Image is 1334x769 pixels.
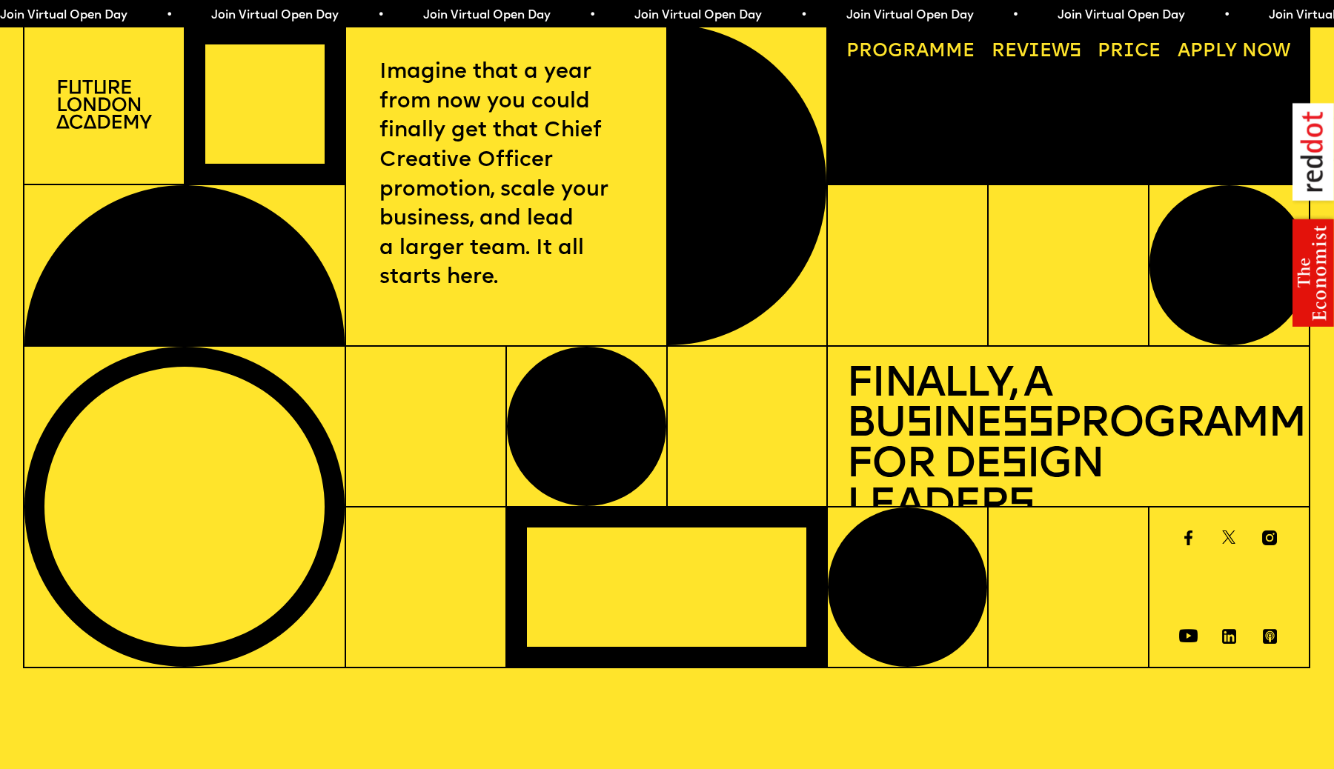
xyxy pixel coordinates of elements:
[1223,10,1230,21] span: •
[916,42,929,61] span: a
[1178,42,1190,61] span: A
[906,404,932,446] span: s
[588,10,595,21] span: •
[1008,485,1034,527] span: s
[1089,34,1170,71] a: Price
[379,58,633,293] p: Imagine that a year from now you could finally get that Chief Creative Officer promotion, scale y...
[376,10,383,21] span: •
[837,34,984,71] a: Programme
[800,10,806,21] span: •
[1012,10,1018,21] span: •
[1001,404,1053,446] span: ss
[846,365,1290,527] h1: Finally, a Bu ine Programme for De ign Leader
[1168,34,1299,71] a: Apply now
[165,10,172,21] span: •
[1001,445,1026,487] span: s
[982,34,1090,71] a: Reviews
